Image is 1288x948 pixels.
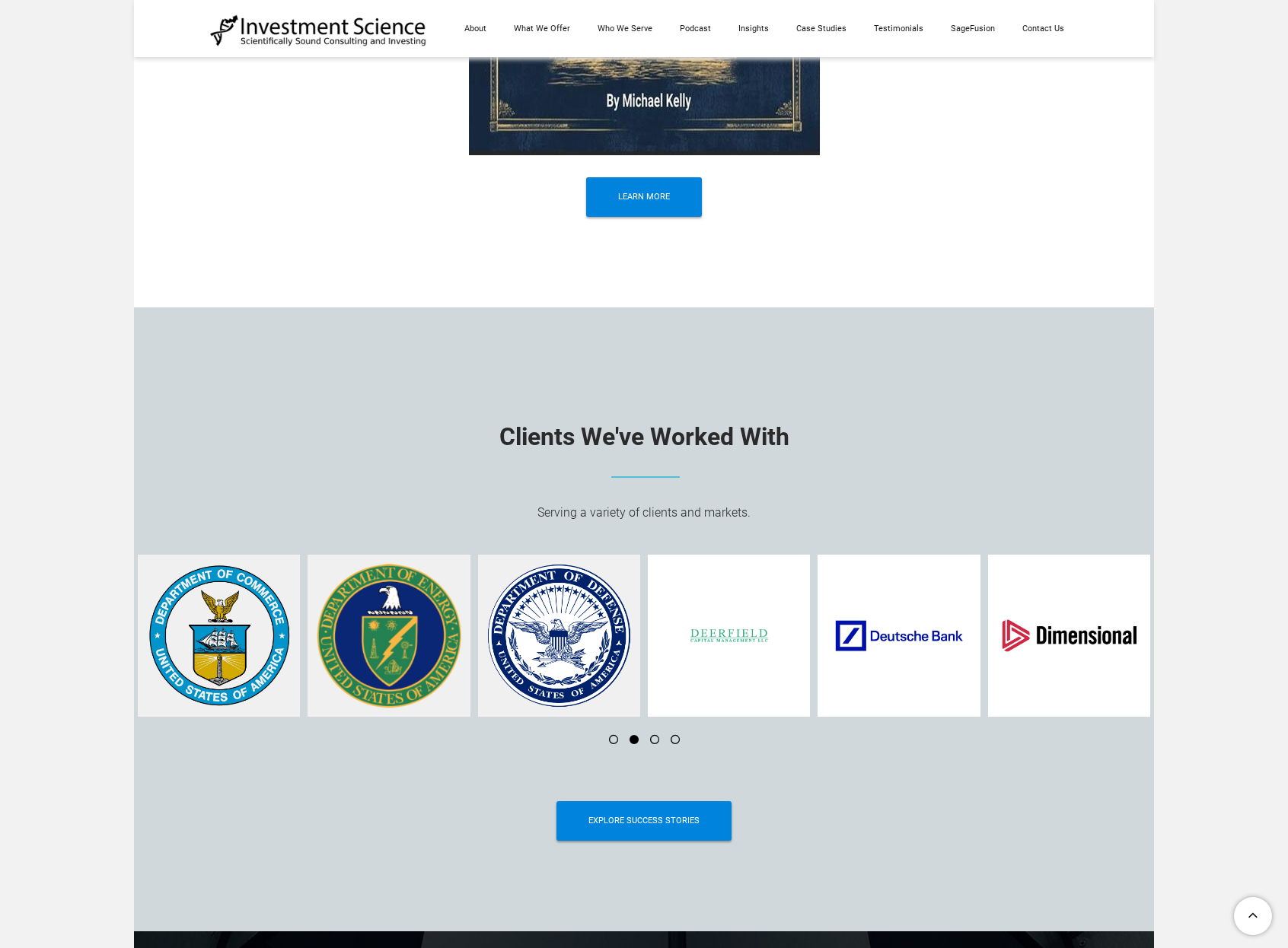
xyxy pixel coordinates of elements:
img: Picture [599,461,690,488]
img: deutsche-orig-5f3d5ebb0845a-6012d76c24e4f.png [818,555,980,717]
img: dimensional-orig-5f3d5eda2755f-6012d77b89a58.png [988,555,1150,717]
a: Explore Success Stories [556,801,732,841]
img: l23-6683b61b22965.jpg [138,555,300,717]
a: Learn More [586,177,702,217]
font: Clients We've Worked With [499,422,789,451]
img: l25-6683b6442363f.jpg [478,555,640,717]
img: Investment Science | NYC Consulting Services [210,14,427,47]
img: deerfield2-orig-5f3d5ea03354d-6012d75a068a6.png [648,555,810,717]
div: Serving a variety of clients and markets. [210,502,1078,524]
span: Learn More [618,177,670,217]
a: To Top [1228,891,1280,940]
img: l22-6683b62fdbdfa.jpg [308,555,470,717]
span: Explore Success Stories [588,801,700,841]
